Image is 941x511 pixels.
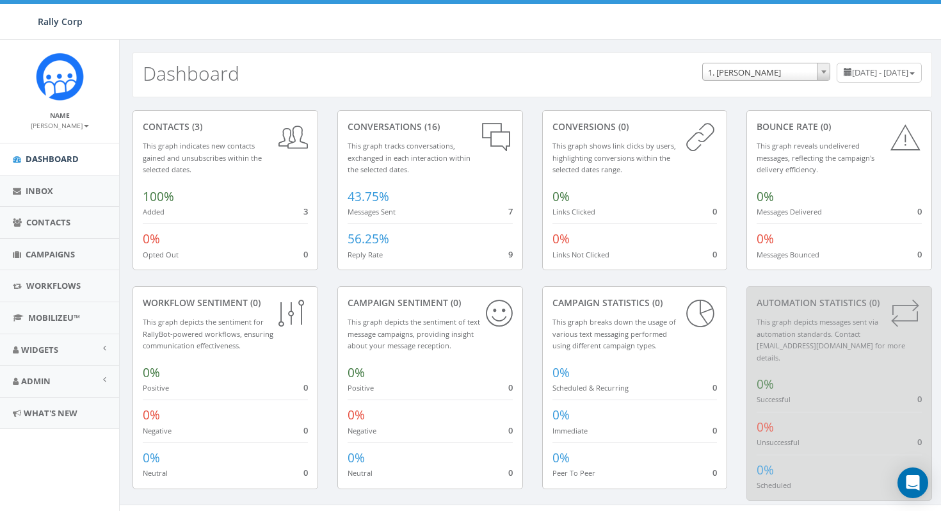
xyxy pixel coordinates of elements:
small: Peer To Peer [552,468,595,478]
span: 0 [508,382,513,393]
span: 0 [303,425,308,436]
small: This graph shows link clicks by users, highlighting conversions within the selected dates range. [552,141,676,174]
span: 0% [143,231,160,247]
small: Messages Bounced [757,250,819,259]
small: This graph reveals undelivered messages, reflecting the campaign's delivery efficiency. [757,141,874,174]
small: Neutral [143,468,168,478]
small: This graph indicates new contacts gained and unsubscribes within the selected dates. [143,141,262,174]
small: Links Not Clicked [552,250,609,259]
small: Scheduled [757,480,791,490]
small: This graph depicts the sentiment of text message campaigns, providing insight about your message ... [348,317,480,350]
small: This graph depicts the sentiment for RallyBot-powered workflows, ensuring communication effective... [143,317,273,350]
span: 0 [917,248,922,260]
span: Dashboard [26,153,79,165]
span: Inbox [26,185,53,197]
span: 9 [508,248,513,260]
span: 0 [508,467,513,478]
span: 0% [143,450,160,466]
small: Messages Sent [348,207,396,216]
small: Neutral [348,468,373,478]
a: [PERSON_NAME] [31,119,89,131]
span: 0 [303,382,308,393]
div: Bounce Rate [757,120,922,133]
div: conversations [348,120,513,133]
div: conversions [552,120,718,133]
small: Positive [348,383,374,393]
span: Admin [21,375,51,387]
span: (16) [422,120,440,133]
small: Positive [143,383,169,393]
small: Reply Rate [348,250,383,259]
div: Campaign Statistics [552,296,718,309]
span: [DATE] - [DATE] [852,67,908,78]
small: Added [143,207,165,216]
span: 0% [143,364,160,381]
small: Name [50,111,70,120]
small: Messages Delivered [757,207,822,216]
span: 0% [552,188,570,205]
h2: Dashboard [143,63,239,84]
small: Unsuccessful [757,437,800,447]
span: 0 [917,393,922,405]
small: Opted Out [143,250,179,259]
span: Campaigns [26,248,75,260]
span: MobilizeU™ [28,312,80,323]
span: 0% [757,188,774,205]
span: 56.25% [348,231,389,247]
span: 0 [917,206,922,217]
span: 0 [712,467,717,478]
span: 100% [143,188,174,205]
span: (0) [650,296,663,309]
span: (0) [818,120,831,133]
span: 1. James Martin [703,63,830,81]
span: 0% [348,364,365,381]
span: Widgets [21,344,58,355]
span: 43.75% [348,188,389,205]
span: 0 [303,467,308,478]
small: Links Clicked [552,207,595,216]
span: (3) [189,120,202,133]
span: Contacts [26,216,70,228]
small: Immediate [552,426,588,435]
span: 0 [917,436,922,448]
span: (0) [448,296,461,309]
small: [PERSON_NAME] [31,121,89,130]
small: Successful [757,394,791,404]
span: 0 [712,425,717,436]
span: 0% [552,364,570,381]
span: 0% [552,407,570,423]
span: 0 [712,248,717,260]
span: 0% [552,231,570,247]
span: 0% [348,450,365,466]
span: (0) [616,120,629,133]
small: This graph tracks conversations, exchanged in each interaction within the selected dates. [348,141,470,174]
span: 0% [757,462,774,478]
span: 0% [757,419,774,435]
span: 0% [757,231,774,247]
div: contacts [143,120,308,133]
span: 0 [712,206,717,217]
span: 3 [303,206,308,217]
span: What's New [24,407,77,419]
div: Campaign Sentiment [348,296,513,309]
small: This graph depicts messages sent via automation standards. Contact [EMAIL_ADDRESS][DOMAIN_NAME] f... [757,317,905,362]
span: 0% [757,376,774,393]
small: Scheduled & Recurring [552,383,629,393]
span: 0% [348,407,365,423]
span: 0% [143,407,160,423]
span: 7 [508,206,513,217]
span: Rally Corp [38,15,83,28]
div: Open Intercom Messenger [897,467,928,498]
span: 0% [552,450,570,466]
small: This graph breaks down the usage of various text messaging performed using different campaign types. [552,317,676,350]
div: Workflow Sentiment [143,296,308,309]
span: 0 [508,425,513,436]
span: Workflows [26,280,81,291]
img: Icon_1.png [36,53,84,101]
span: (0) [867,296,880,309]
span: (0) [248,296,261,309]
span: 1. James Martin [702,63,830,81]
small: Negative [143,426,172,435]
div: Automation Statistics [757,296,922,309]
small: Negative [348,426,376,435]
